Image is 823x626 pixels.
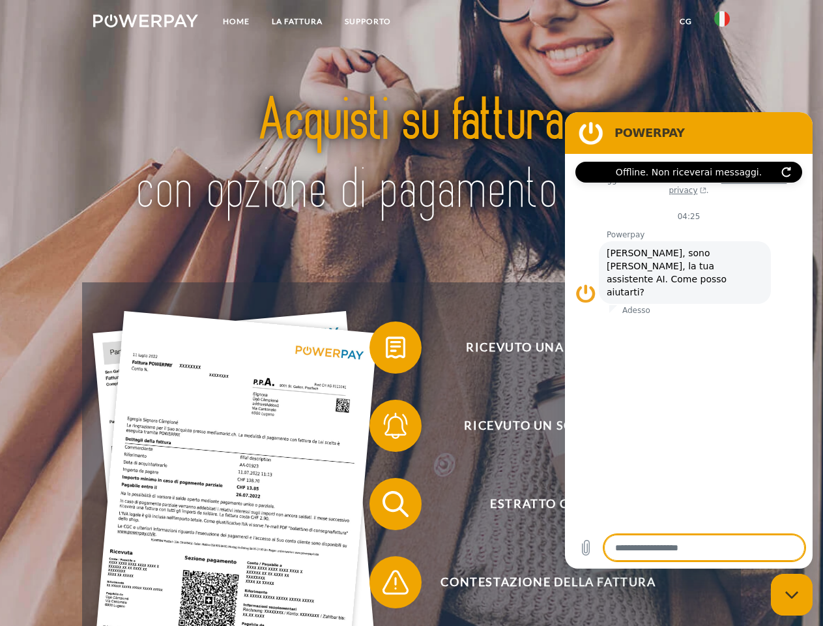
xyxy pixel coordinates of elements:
[379,488,412,520] img: qb_search.svg
[714,11,730,27] img: it
[771,574,813,616] iframe: Pulsante per aprire la finestra di messaggistica, conversazione in corso
[261,10,334,33] a: LA FATTURA
[388,478,708,530] span: Estratto conto
[124,63,699,250] img: title-powerpay_it.svg
[93,14,198,27] img: logo-powerpay-white.svg
[388,400,708,452] span: Ricevuto un sollecito?
[379,566,412,599] img: qb_warning.svg
[388,556,708,608] span: Contestazione della fattura
[369,478,708,530] button: Estratto conto
[334,10,402,33] a: Supporto
[565,112,813,569] iframe: Finestra di messaggistica
[369,556,708,608] button: Contestazione della fattura
[379,331,412,364] img: qb_bill.svg
[669,10,703,33] a: CG
[369,321,708,374] button: Ricevuto una fattura?
[212,10,261,33] a: Home
[369,400,708,452] button: Ricevuto un sollecito?
[379,410,412,442] img: qb_bell.svg
[388,321,708,374] span: Ricevuto una fattura?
